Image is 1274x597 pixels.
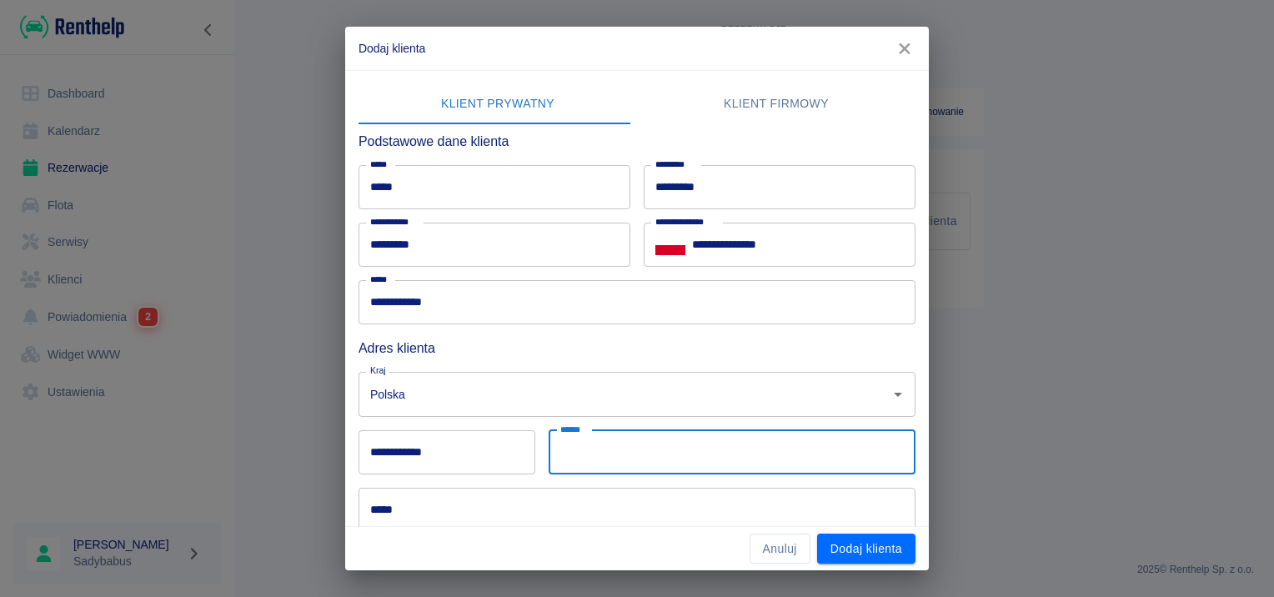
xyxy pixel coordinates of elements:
[359,338,915,359] h6: Adres klienta
[370,364,386,377] label: Kraj
[637,84,915,124] button: Klient firmowy
[886,383,910,406] button: Otwórz
[817,534,915,564] button: Dodaj klienta
[655,233,685,258] button: Select country
[359,84,637,124] button: Klient prywatny
[359,131,915,152] h6: Podstawowe dane klienta
[359,84,915,124] div: lab API tabs example
[750,534,810,564] button: Anuluj
[345,27,929,70] h2: Dodaj klienta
